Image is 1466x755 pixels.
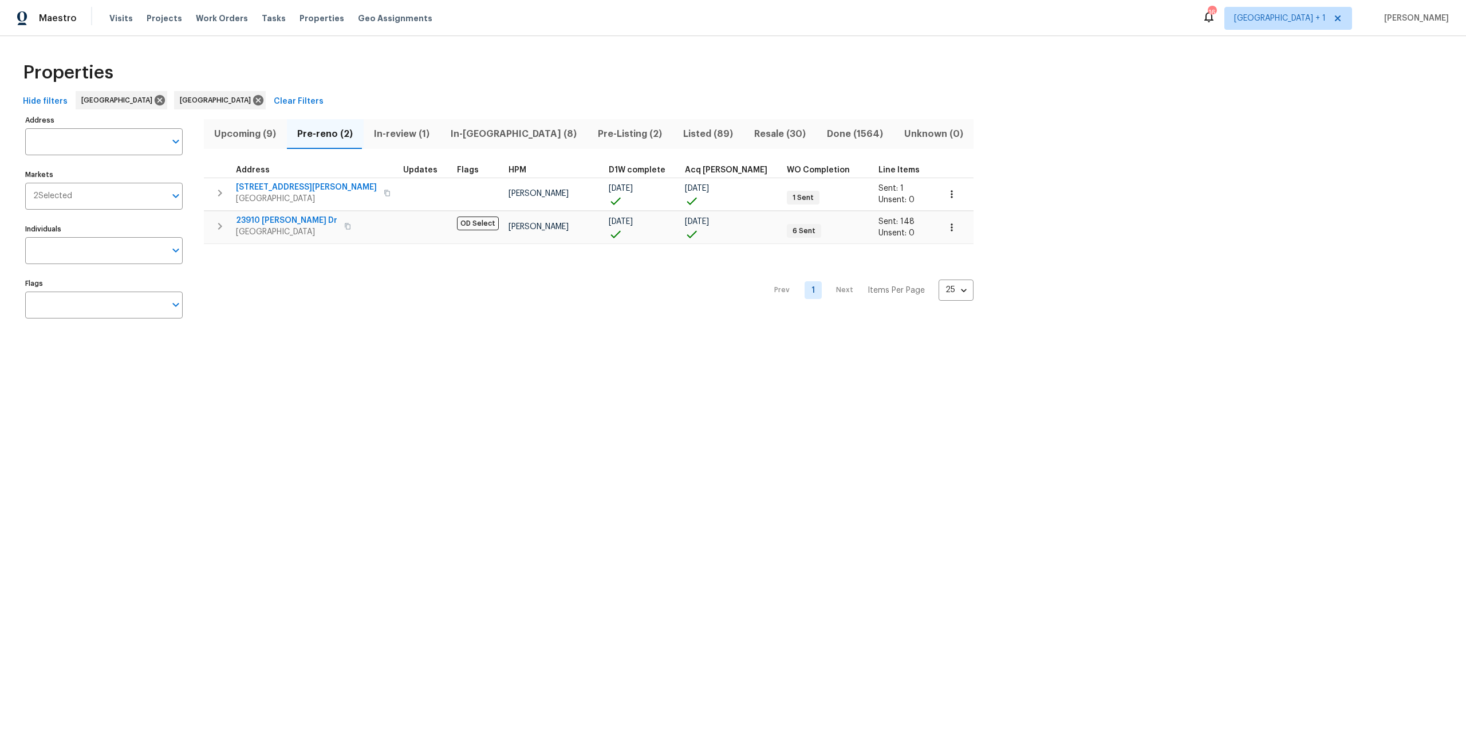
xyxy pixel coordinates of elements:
button: Hide filters [18,91,72,112]
span: Sent: 1 [878,184,904,192]
span: Upcoming (9) [211,126,280,142]
span: OD Select [457,217,499,230]
span: Geo Assignments [358,13,432,24]
span: Maestro [39,13,77,24]
span: [GEOGRAPHIC_DATA] + 1 [1234,13,1326,24]
button: Open [168,242,184,258]
p: Items Per Page [868,285,925,296]
span: Pre-reno (2) [294,126,357,142]
button: Open [168,297,184,313]
span: [PERSON_NAME] [1380,13,1449,24]
span: Pre-Listing (2) [594,126,666,142]
span: Done (1564) [823,126,886,142]
button: Open [168,133,184,150]
span: 6 Sent [788,226,820,236]
div: [GEOGRAPHIC_DATA] [174,91,266,109]
span: Updates [403,166,438,174]
button: Clear Filters [269,91,328,112]
label: Markets [25,171,183,178]
span: HPM [509,166,526,174]
div: [GEOGRAPHIC_DATA] [76,91,167,109]
span: In-[GEOGRAPHIC_DATA] (8) [447,126,581,142]
span: [DATE] [609,184,633,192]
span: Resale (30) [750,126,809,142]
span: Line Items [878,166,920,174]
label: Flags [25,280,183,287]
span: Properties [299,13,344,24]
nav: Pagination Navigation [763,251,974,330]
span: Projects [147,13,182,24]
span: Visits [109,13,133,24]
span: [GEOGRAPHIC_DATA] [236,193,377,205]
span: [DATE] [685,218,709,226]
span: Acq [PERSON_NAME] [685,166,767,174]
span: 23910 [PERSON_NAME] Dr [236,215,337,226]
label: Address [25,117,183,124]
span: [GEOGRAPHIC_DATA] [180,95,255,106]
span: Work Orders [196,13,248,24]
span: [STREET_ADDRESS][PERSON_NAME] [236,182,377,193]
span: Unsent: 0 [878,229,915,237]
div: 25 [939,275,974,305]
span: Flags [457,166,479,174]
button: Open [168,188,184,204]
span: Unsent: 0 [878,196,915,204]
span: [GEOGRAPHIC_DATA] [81,95,157,106]
span: 1 Sent [788,193,818,203]
a: Goto page 1 [805,281,822,299]
span: [PERSON_NAME] [509,190,569,198]
span: Properties [23,67,113,78]
span: Tasks [262,14,286,22]
span: [PERSON_NAME] [509,223,569,231]
span: 2 Selected [33,191,72,201]
span: [GEOGRAPHIC_DATA] [236,226,337,238]
span: Unknown (0) [900,126,967,142]
span: Address [236,166,270,174]
span: [DATE] [685,184,709,192]
span: In-review (1) [371,126,434,142]
span: [DATE] [609,218,633,226]
label: Individuals [25,226,183,233]
div: 16 [1208,7,1216,18]
span: D1W complete [609,166,665,174]
span: Hide filters [23,95,68,109]
span: Sent: 148 [878,218,915,226]
span: Clear Filters [274,95,324,109]
span: Listed (89) [679,126,736,142]
span: WO Completion [787,166,850,174]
